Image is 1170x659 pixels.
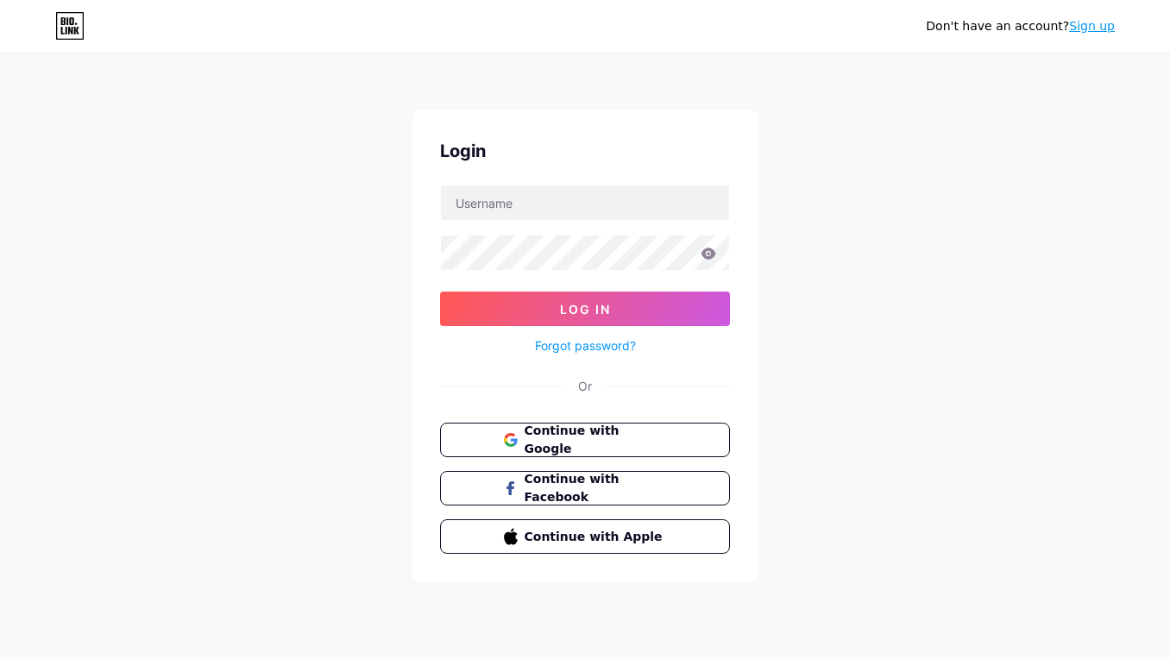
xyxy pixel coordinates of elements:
button: Log In [440,292,730,326]
span: Continue with Google [525,422,667,458]
div: Or [578,377,592,395]
a: Forgot password? [535,336,636,355]
span: Log In [560,302,611,317]
button: Continue with Google [440,423,730,457]
div: Don't have an account? [926,17,1115,35]
span: Continue with Apple [525,528,667,546]
button: Continue with Apple [440,519,730,554]
span: Continue with Facebook [525,470,667,506]
a: Sign up [1069,19,1115,33]
div: Login [440,138,730,164]
input: Username [441,185,729,220]
button: Continue with Facebook [440,471,730,505]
